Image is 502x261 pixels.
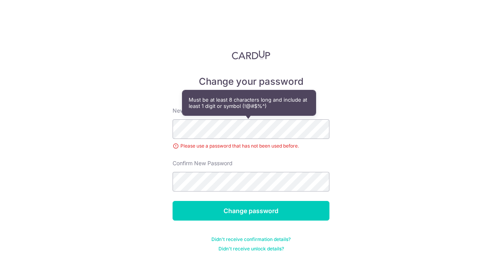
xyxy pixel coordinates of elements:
[173,142,329,150] div: Please use a password that has not been used before.
[232,50,270,60] img: CardUp Logo
[182,90,316,115] div: Must be at least 8 characters long and include at least 1 digit or symbol (!@#$%^)
[211,236,291,243] a: Didn't receive confirmation details?
[173,107,211,115] label: New password
[173,201,329,221] input: Change password
[173,75,329,88] h5: Change your password
[218,246,284,252] a: Didn't receive unlock details?
[173,159,233,167] label: Confirm New Password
